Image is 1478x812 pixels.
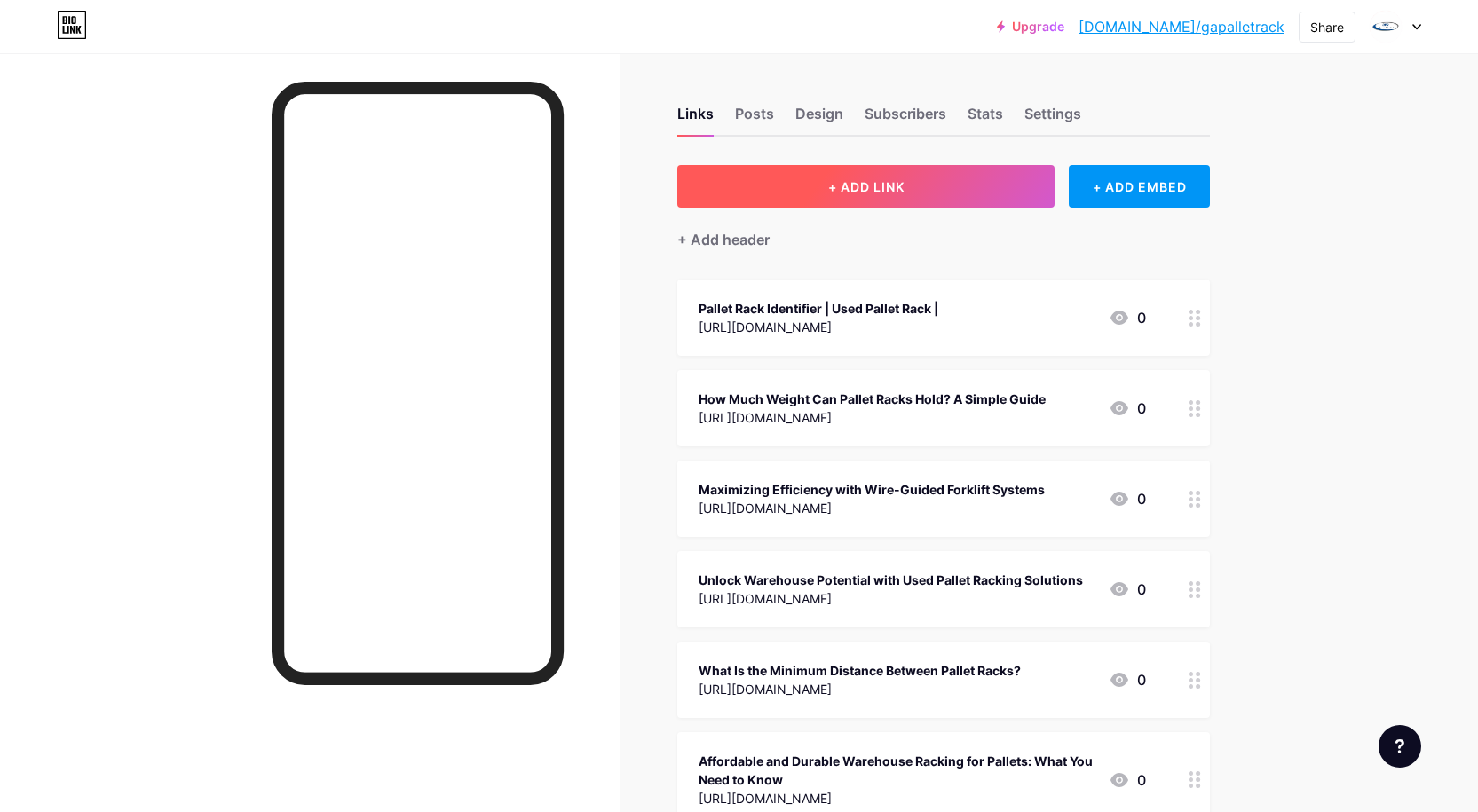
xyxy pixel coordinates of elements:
[735,103,774,135] div: Posts
[677,229,770,250] div: + Add header
[699,318,938,336] div: [URL][DOMAIN_NAME]
[865,103,946,135] div: Subscribers
[699,752,1095,789] div: Affordable and Durable Warehouse Racking for Pallets: What You Need to Know
[699,789,1095,808] div: [URL][DOMAIN_NAME]
[699,661,1021,680] div: What Is the Minimum Distance Between Pallet Racks?
[795,103,843,135] div: Design
[699,390,1046,408] div: How Much Weight Can Pallet Racks Hold? A Simple Guide
[1310,18,1344,36] div: Share
[1109,769,1146,791] div: 0
[1109,398,1146,419] div: 0
[699,499,1045,517] div: [URL][DOMAIN_NAME]
[1109,579,1146,600] div: 0
[1024,103,1081,135] div: Settings
[699,589,1083,608] div: [URL][DOMAIN_NAME]
[1079,16,1284,37] a: [DOMAIN_NAME]/gapalletrack
[828,179,905,194] span: + ADD LINK
[1109,488,1146,509] div: 0
[997,20,1064,34] a: Upgrade
[677,165,1055,208] button: + ADD LINK
[1069,165,1210,208] div: + ADD EMBED
[968,103,1003,135] div: Stats
[1369,10,1403,43] img: gapalletrack
[699,480,1045,499] div: Maximizing Efficiency with Wire-Guided Forklift Systems
[699,408,1046,427] div: [URL][DOMAIN_NAME]
[1109,307,1146,328] div: 0
[677,103,714,135] div: Links
[699,299,938,318] div: Pallet Rack Identifier | Used Pallet Rack |
[699,571,1083,589] div: Unlock Warehouse Potential with Used Pallet Racking Solutions
[1109,669,1146,690] div: 0
[699,680,1021,698] div: [URL][DOMAIN_NAME]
